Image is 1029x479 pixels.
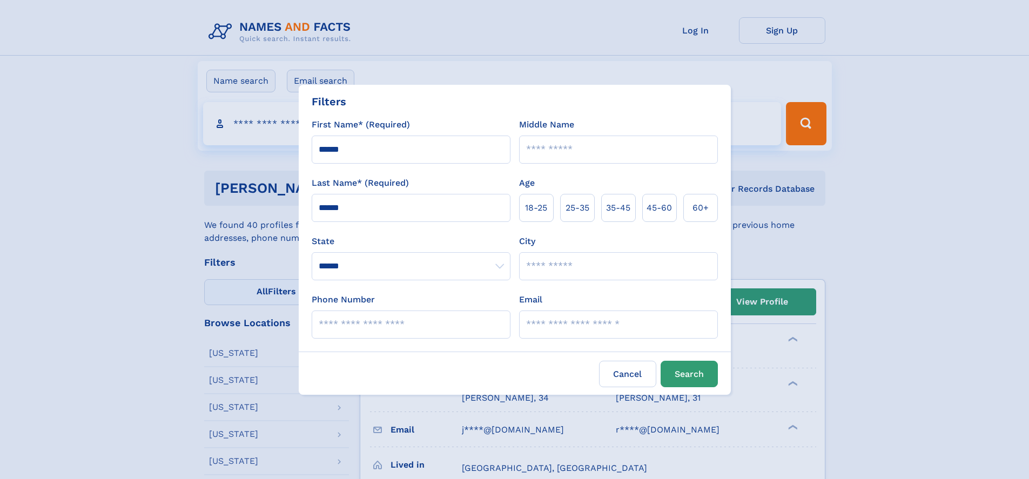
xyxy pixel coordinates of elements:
[312,118,410,131] label: First Name* (Required)
[692,201,709,214] span: 60+
[599,361,656,387] label: Cancel
[525,201,547,214] span: 18‑25
[661,361,718,387] button: Search
[312,177,409,190] label: Last Name* (Required)
[647,201,672,214] span: 45‑60
[606,201,630,214] span: 35‑45
[566,201,589,214] span: 25‑35
[519,118,574,131] label: Middle Name
[312,293,375,306] label: Phone Number
[312,235,510,248] label: State
[519,177,535,190] label: Age
[519,293,542,306] label: Email
[312,93,346,110] div: Filters
[519,235,535,248] label: City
